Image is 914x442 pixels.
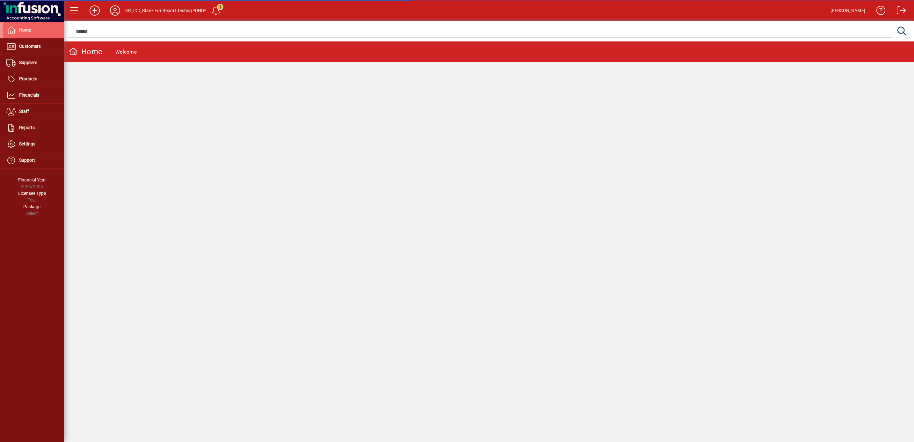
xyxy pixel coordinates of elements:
[19,27,31,33] span: Home
[3,55,64,71] a: Suppliers
[3,104,64,120] a: Staff
[19,60,37,65] span: Suppliers
[23,204,40,209] span: Package
[3,152,64,168] a: Support
[19,109,29,114] span: Staff
[19,44,41,49] span: Customers
[3,136,64,152] a: Settings
[831,5,865,16] div: [PERSON_NAME]
[3,120,64,136] a: Reports
[125,5,206,16] div: KR_IDD_Blank For Report Testing *DND*
[19,76,37,81] span: Products
[105,5,125,16] button: Profile
[19,92,39,98] span: Financials
[3,39,64,55] a: Customers
[19,141,35,146] span: Settings
[872,1,886,22] a: Knowledge Base
[18,191,46,196] span: Licensee Type
[19,158,35,163] span: Support
[69,47,102,57] div: Home
[3,71,64,87] a: Products
[3,87,64,103] a: Financials
[18,177,46,182] span: Financial Year
[84,5,105,16] button: Add
[892,1,906,22] a: Logout
[115,47,137,57] div: Welcome
[19,125,35,130] span: Reports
